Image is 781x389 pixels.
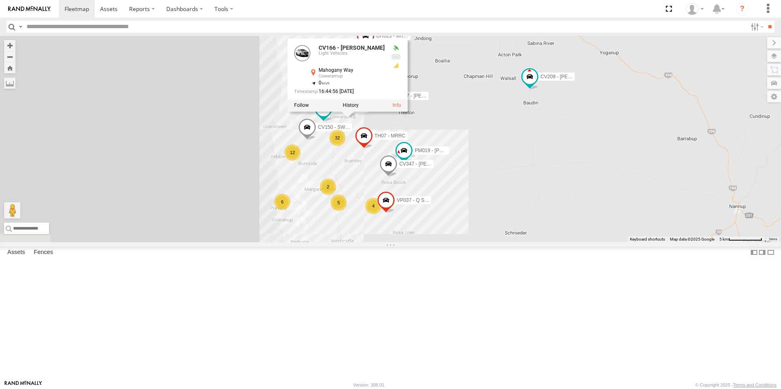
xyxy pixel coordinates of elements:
[319,44,385,51] a: CV166 - [PERSON_NAME]
[319,80,330,86] span: 0
[733,382,777,387] a: Terms and Conditions
[376,33,411,39] span: GR023 - MRRC
[318,125,366,130] span: CV150 - SWW Loaner
[329,130,346,146] div: 32
[284,144,301,161] div: 12
[319,68,385,73] div: Mahogany Way
[767,91,781,102] label: Map Settings
[30,247,57,258] label: Fences
[683,3,707,15] div: Graham Broom
[391,54,401,60] div: No voltage information received from this device.
[294,89,385,95] div: Date/time of location update
[415,148,475,154] span: PM019 - [PERSON_NAME]
[274,194,290,210] div: 6
[330,194,347,211] div: 5
[4,202,20,219] button: Drag Pegman onto the map to open Street View
[670,237,714,241] span: Map data ©2025 Google
[365,198,382,214] div: 4
[540,74,600,80] span: CV209 - [PERSON_NAME]
[8,6,51,12] img: rand-logo.svg
[4,62,16,73] button: Zoom Home
[4,77,16,89] label: Measure
[294,45,310,61] a: View Asset Details
[393,103,401,108] a: View Asset Details
[767,247,775,259] label: Hide Summary Table
[758,247,766,259] label: Dock Summary Table to the Right
[748,21,765,33] label: Search Filter Options
[319,74,385,79] div: Cowaramup
[319,51,385,56] div: Light Vehicles
[750,247,758,259] label: Dock Summary Table to the Left
[353,382,384,387] div: Version: 308.01
[320,179,336,195] div: 2
[4,381,42,389] a: Visit our Website
[397,197,435,203] span: VP037 - Q Series
[391,62,401,69] div: GSM Signal = 3
[717,236,765,242] button: Map Scale: 5 km per 79 pixels
[3,247,29,258] label: Assets
[343,103,359,108] label: View Asset History
[719,237,728,241] span: 5 km
[736,2,749,15] i: ?
[375,133,406,139] span: TH07 - MRRC
[4,40,16,51] button: Zoom in
[399,161,459,167] span: CV347 - [PERSON_NAME]
[695,382,777,387] div: © Copyright 2025 -
[294,103,309,108] label: Realtime tracking of Asset
[630,236,665,242] button: Keyboard shortcuts
[391,45,401,51] div: Valid GPS Fix
[17,21,24,33] label: Search Query
[394,93,454,99] span: CV217 - [PERSON_NAME]
[4,51,16,62] button: Zoom out
[769,238,777,241] a: Terms (opens in new tab)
